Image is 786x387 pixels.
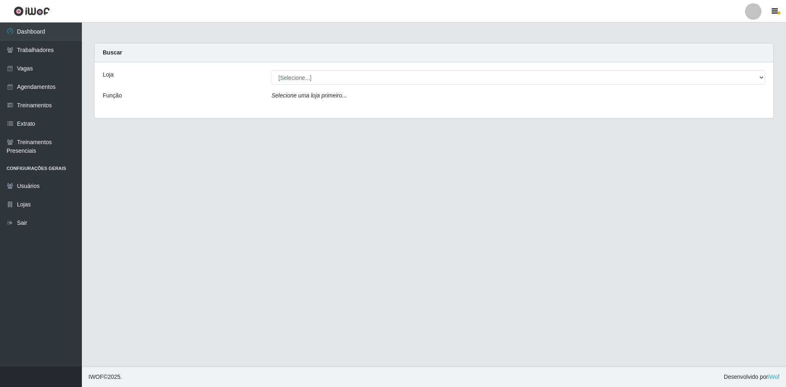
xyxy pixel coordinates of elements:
[103,91,122,100] label: Função
[724,373,779,381] span: Desenvolvido por
[103,70,113,79] label: Loja
[271,92,347,99] i: Selecione uma loja primeiro...
[768,373,779,380] a: iWof
[14,6,50,16] img: CoreUI Logo
[88,373,104,380] span: IWOF
[103,49,122,56] strong: Buscar
[88,373,122,381] span: © 2025 .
